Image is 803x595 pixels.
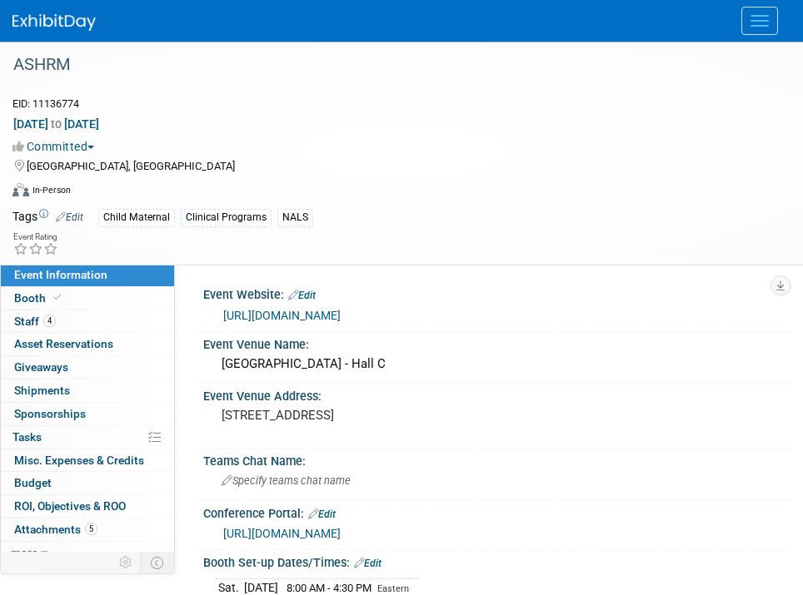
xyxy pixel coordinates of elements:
div: In-Person [32,184,71,196]
a: Booth [1,287,174,310]
span: Giveaways [14,360,68,374]
a: [URL][DOMAIN_NAME] [223,527,341,540]
a: [URL][DOMAIN_NAME] [223,309,341,322]
pre: [STREET_ADDRESS] [222,408,772,423]
span: Tasks [12,430,42,444]
span: to [48,117,64,131]
a: Event Information [1,264,174,286]
div: ASHRM [7,50,770,80]
td: Toggle Event Tabs [141,552,175,573]
span: Event ID: 11136774 [12,97,79,110]
img: Format-Inperson.png [12,183,29,196]
span: Eastern [377,583,409,594]
div: Conference Portal: [203,501,791,523]
a: more [1,542,174,564]
span: Event Information [14,268,107,281]
a: Edit [288,290,316,301]
a: Shipments [1,379,174,402]
button: Menu [741,7,778,35]
a: Giveaways [1,356,174,379]
span: Sponsorships [14,407,86,420]
div: Event Venue Name: [203,332,791,353]
div: Child Maternal [98,209,175,226]
a: ROI, Objectives & ROO [1,495,174,518]
a: Edit [308,508,336,520]
span: more [11,546,37,559]
span: [GEOGRAPHIC_DATA], [GEOGRAPHIC_DATA] [27,160,235,172]
span: ROI, Objectives & ROO [14,499,126,513]
a: Asset Reservations [1,333,174,355]
a: Attachments5 [1,518,174,541]
span: Staff [14,315,56,328]
a: Edit [56,211,83,223]
span: Misc. Expenses & Credits [14,454,144,467]
a: Sponsorships [1,403,174,425]
span: Asset Reservations [14,337,113,350]
div: Teams Chat Name: [203,449,791,469]
div: Booth Set-up Dates/Times: [203,550,791,572]
div: [GEOGRAPHIC_DATA] - Hall C [216,351,778,377]
span: 8:00 AM - 4:30 PM [287,582,372,594]
span: Attachments [14,523,97,536]
i: Booth reservation complete [53,293,62,302]
div: Event Rating [13,233,58,241]
span: [DATE] [DATE] [12,117,100,131]
a: Misc. Expenses & Credits [1,449,174,472]
span: Budget [14,476,52,489]
a: Budget [1,472,174,494]
div: Event Venue Address: [203,384,791,404]
img: ExhibitDay [12,14,96,31]
span: Shipments [14,384,70,397]
div: Clinical Programs [181,209,272,226]
span: Booth [14,291,65,305]
div: Event Website: [203,282,791,304]
button: Committed [12,138,101,155]
td: Personalize Event Tab Strip [112,552,141,573]
span: Specify teams chat name [222,474,351,487]
a: Staff4 [1,310,174,333]
a: Tasks [1,426,174,449]
span: 5 [85,523,97,535]
span: 4 [43,315,56,327]
div: Event Format [12,181,782,206]
div: NALS [277,209,313,226]
a: Edit [354,558,382,569]
td: Tags [12,208,83,227]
